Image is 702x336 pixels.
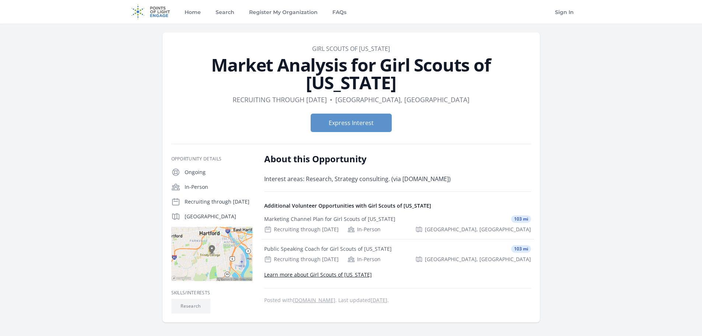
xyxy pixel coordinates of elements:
[425,256,531,263] span: [GEOGRAPHIC_DATA], [GEOGRAPHIC_DATA]
[293,297,335,304] a: [DOMAIN_NAME]
[264,297,531,303] p: Posted with . Last updated .
[347,256,381,263] div: In-Person
[311,114,392,132] button: Express Interest
[171,156,252,162] h3: Opportunity Details
[511,215,531,223] span: 103 mi
[371,297,387,304] abbr: Mon, Sep 30, 2024 4:22 AM
[264,226,339,233] div: Recruiting through [DATE]
[261,209,534,239] a: Marketing Channel Plan for Girl Scouts of [US_STATE] 103 mi Recruiting through [DATE] In-Person [...
[261,239,534,269] a: Public Speaking Coach for Girl Scouts of [US_STATE] 103 mi Recruiting through [DATE] In-Person [G...
[264,174,480,184] p: Interest areas: Research, Strategy consulting. (via [DOMAIN_NAME])
[185,198,252,205] p: Recruiting through [DATE]
[312,45,390,53] a: Girl Scouts of [US_STATE]
[185,213,252,220] p: [GEOGRAPHIC_DATA]
[264,271,372,278] a: Learn more about Girl Scouts of [US_STATE]
[335,94,469,105] dd: [GEOGRAPHIC_DATA], [GEOGRAPHIC_DATA]
[347,226,381,233] div: In-Person
[233,94,327,105] dd: Recruiting through [DATE]
[264,202,531,209] h4: Additional Volunteer Opportunities with Girl Scouts of [US_STATE]
[185,169,252,176] p: Ongoing
[264,256,339,263] div: Recruiting through [DATE]
[171,290,252,296] h3: Skills/Interests
[264,153,480,165] h2: About this Opportunity
[511,245,531,253] span: 103 mi
[264,245,392,253] div: Public Speaking Coach for Girl Scouts of [US_STATE]
[171,299,210,314] li: Research
[330,94,332,105] div: •
[171,56,531,91] h1: Market Analysis for Girl Scouts of [US_STATE]
[425,226,531,233] span: [GEOGRAPHIC_DATA], [GEOGRAPHIC_DATA]
[171,227,252,281] img: Map
[185,183,252,191] p: In-Person
[264,215,395,223] div: Marketing Channel Plan for Girl Scouts of [US_STATE]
